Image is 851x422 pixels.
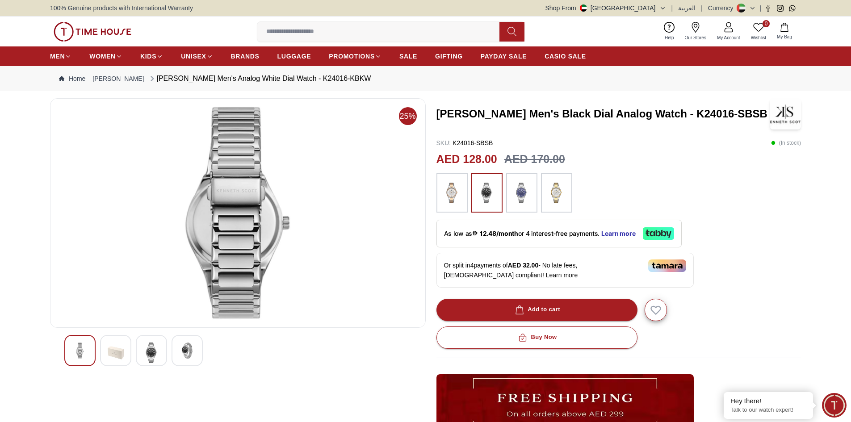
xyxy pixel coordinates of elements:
[765,5,771,12] a: Facebook
[730,397,806,405] div: Hey there!
[481,48,527,64] a: PAYDAY SALE
[436,151,497,168] h2: AED 128.00
[476,178,498,208] img: ...
[679,20,712,43] a: Our Stores
[681,34,710,41] span: Our Stores
[89,52,116,61] span: WOMEN
[436,299,637,321] button: Add to cart
[58,106,418,320] img: Kenneth Scott Men's Analog White Dial Watch - K24016-KBKW
[277,52,311,61] span: LUGGAGE
[441,178,463,208] img: ...
[546,272,578,279] span: Learn more
[148,73,371,84] div: [PERSON_NAME] Men's Analog White Dial Watch - K24016-KBKW
[777,5,784,12] a: Instagram
[770,98,801,130] img: Kenneth Scott Men's Black Dial Analog Watch - K24016-SBSB
[730,406,806,414] p: Talk to our watch expert!
[513,305,560,315] div: Add to cart
[50,66,801,91] nav: Breadcrumb
[181,52,206,61] span: UNISEX
[708,4,737,13] div: Currency
[789,5,796,12] a: Whatsapp
[50,48,71,64] a: MEN
[72,343,88,359] img: Kenneth Scott Men's Analog White Dial Watch - K24016-KBKW
[50,4,193,13] span: 100% Genuine products with International Warranty
[508,262,538,269] span: AED 32.00
[59,74,85,83] a: Home
[54,22,131,42] img: ...
[481,52,527,61] span: PAYDAY SALE
[516,332,557,343] div: Buy Now
[747,34,770,41] span: Wishlist
[436,326,637,349] button: Buy Now
[545,52,586,61] span: CASIO SALE
[179,343,195,359] img: Kenneth Scott Men's Analog White Dial Watch - K24016-KBKW
[435,48,463,64] a: GIFTING
[822,393,847,418] div: Chat Widget
[771,21,797,42] button: My Bag
[713,34,744,41] span: My Account
[648,259,686,272] img: Tamara
[140,48,163,64] a: KIDS
[436,139,451,146] span: SKU :
[50,52,65,61] span: MEN
[771,138,801,147] p: ( In stock )
[580,4,587,12] img: United Arab Emirates
[773,33,796,40] span: My Bag
[504,151,565,168] h3: AED 170.00
[89,48,122,64] a: WOMEN
[277,48,311,64] a: LUGGAGE
[545,4,666,13] button: Shop From[GEOGRAPHIC_DATA]
[436,138,493,147] p: K24016-SBSB
[143,343,159,363] img: Kenneth Scott Men's Analog White Dial Watch - K24016-KBKW
[92,74,144,83] a: [PERSON_NAME]
[399,107,417,125] span: 25%
[701,4,703,13] span: |
[436,107,770,121] h3: [PERSON_NAME] Men's Black Dial Analog Watch - K24016-SBSB
[661,34,678,41] span: Help
[436,253,694,288] div: Or split in 4 payments of - No late fees, [DEMOGRAPHIC_DATA] compliant!
[329,52,375,61] span: PROMOTIONS
[746,20,771,43] a: 0Wishlist
[399,48,417,64] a: SALE
[140,52,156,61] span: KIDS
[329,48,381,64] a: PROMOTIONS
[678,4,696,13] button: العربية
[511,178,533,208] img: ...
[435,52,463,61] span: GIFTING
[759,4,761,13] span: |
[763,20,770,27] span: 0
[671,4,673,13] span: |
[659,20,679,43] a: Help
[108,343,124,363] img: Kenneth Scott Men's Analog White Dial Watch - K24016-KBKW
[231,52,260,61] span: BRANDS
[399,52,417,61] span: SALE
[231,48,260,64] a: BRANDS
[545,178,568,208] img: ...
[545,48,586,64] a: CASIO SALE
[181,48,213,64] a: UNISEX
